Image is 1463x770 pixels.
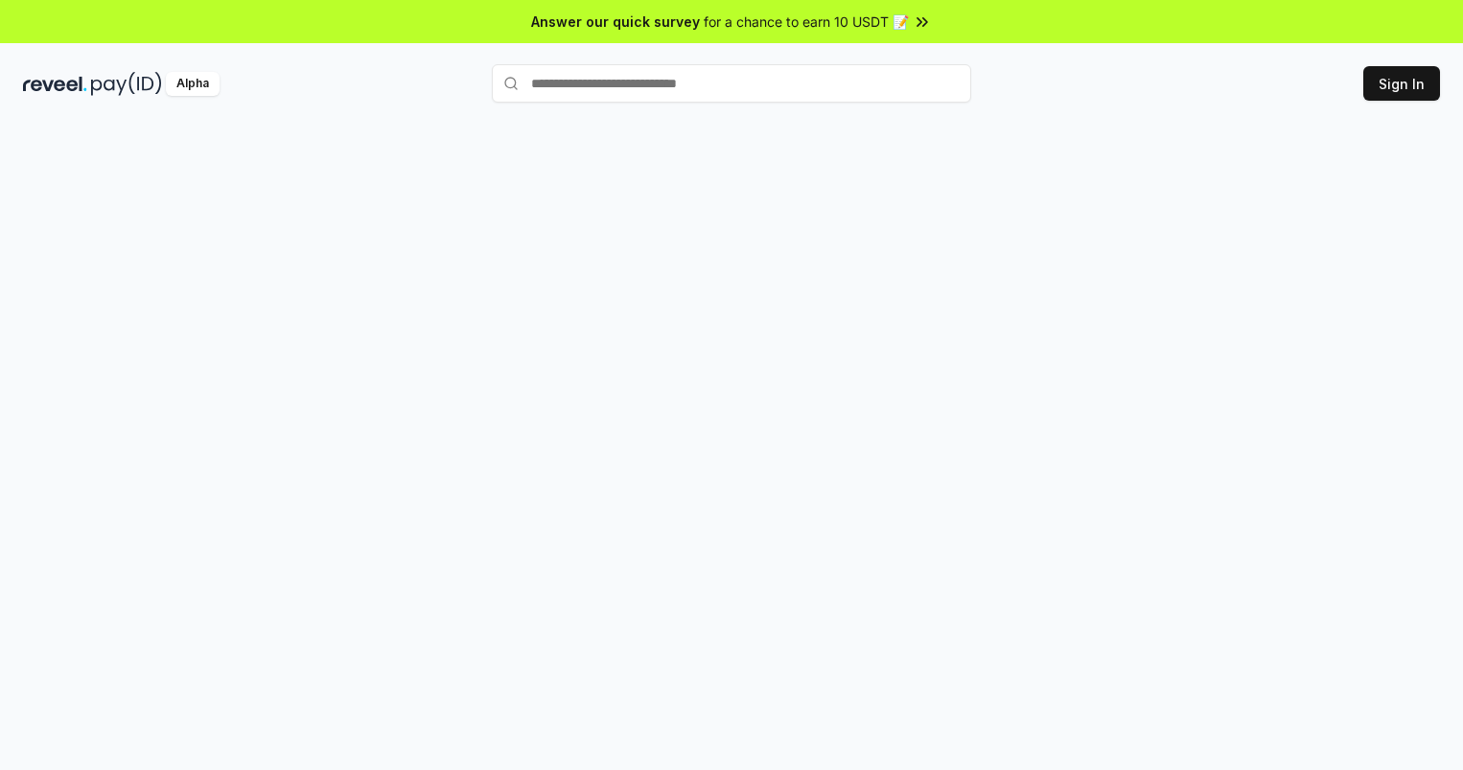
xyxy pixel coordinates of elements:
img: pay_id [91,72,162,96]
img: reveel_dark [23,72,87,96]
button: Sign In [1363,66,1440,101]
div: Alpha [166,72,220,96]
span: for a chance to earn 10 USDT 📝 [704,12,909,32]
span: Answer our quick survey [531,12,700,32]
